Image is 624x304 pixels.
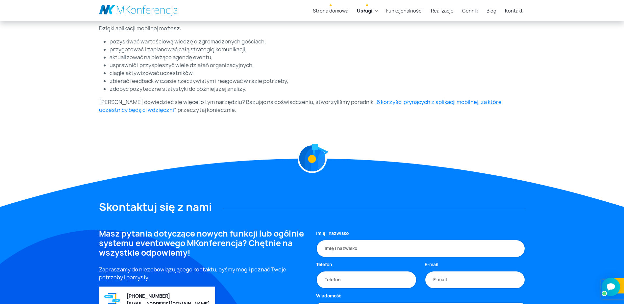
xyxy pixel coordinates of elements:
[602,278,620,296] iframe: Smartsupp widget button
[425,262,438,268] label: E-mail
[316,293,341,299] label: Wiadomość
[428,5,456,17] a: Realizacje
[110,45,525,53] li: przygotować i zaplanować całą strategię komunikacji,
[484,5,499,17] a: Blog
[110,38,525,45] li: pozyskiwać wartościową wiedzę o zgromadzonych gościach,
[316,262,332,268] label: Telefon
[310,5,351,17] a: Strona domowa
[354,5,375,17] a: Usługi
[110,85,525,93] li: zdobyć pożyteczne statystyki do późniejszej analizy.
[460,5,481,17] a: Cennik
[384,5,425,17] a: Funkcjonalności
[99,24,525,32] p: Dzięki aplikacji mobilnej możesz:
[316,230,349,237] label: Imię i nazwisko
[99,266,308,281] p: Zapraszamy do niezobowiązującego kontaktu, byśmy mogli poznać Twoje potrzeby i pomysły.
[127,293,170,299] a: [PHONE_NUMBER]
[110,61,525,69] li: usprawnić i przyspieszyć wiele działań organizacyjnych,
[316,240,525,258] input: Imię i nazwisko
[99,229,308,257] h4: Masz pytania dotyczące nowych funkcji lub ogólnie systemu eventowego MKonferencja? Chętnie na wsz...
[425,271,525,289] input: E-mail
[110,77,525,85] li: zbierać feedback w czasie rzeczywistym i reagować w razie potrzeby,
[297,144,327,173] img: Graficzny element strony
[110,69,525,77] li: ciągle aktywizować uczestników,
[328,142,331,144] img: Graficzny element strony
[99,201,525,213] h2: Skontaktuj się z nami
[302,175,311,185] img: Graficzny element strony
[316,271,417,289] input: Telefon
[502,5,525,17] a: Kontakt
[110,53,525,61] li: aktualizować na bieżąco agendę eventu,
[288,138,308,155] img: Graficzny element strony
[99,98,525,114] p: [PERSON_NAME] dowiedzieć się więcej o tym narzędziu? Bazując na doświadczeniu, stworzyliśmy porad...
